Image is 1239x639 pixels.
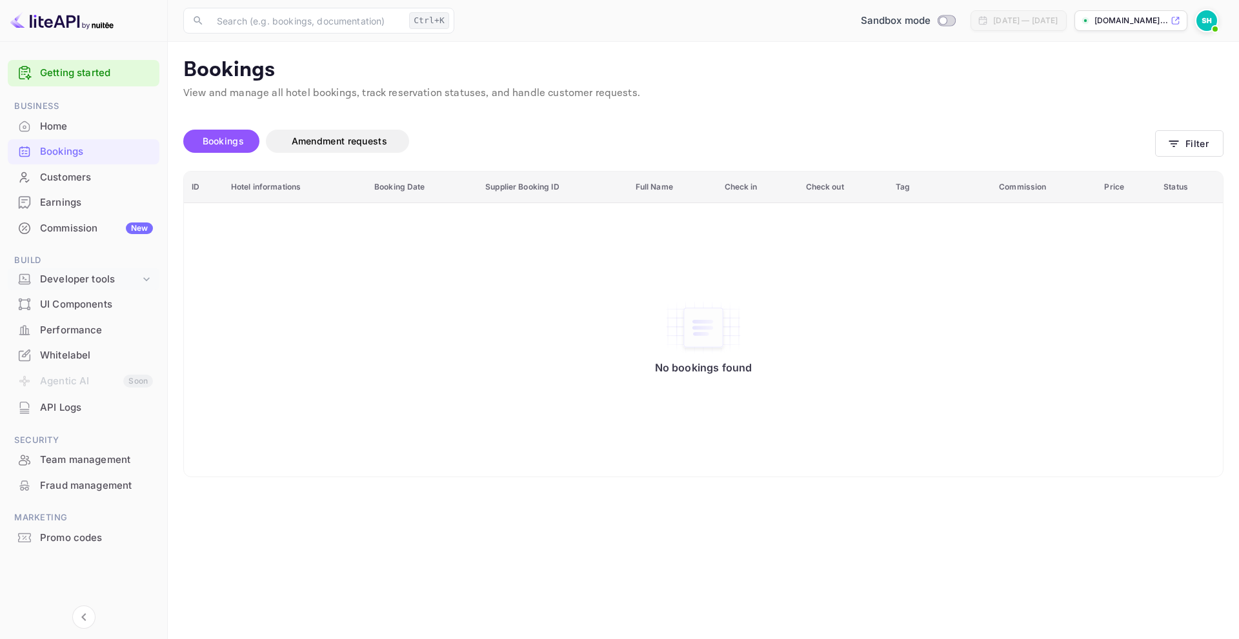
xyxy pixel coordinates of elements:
[40,400,153,415] div: API Logs
[183,86,1224,101] p: View and manage all hotel bookings, track reservation statuses, and handle customer requests.
[40,323,153,338] div: Performance
[40,119,153,134] div: Home
[8,216,159,240] a: CommissionNew
[40,170,153,185] div: Customers
[8,114,159,138] a: Home
[8,268,159,291] div: Developer tools
[8,253,159,268] span: Build
[367,172,478,203] th: Booking Date
[209,8,404,34] input: Search (e.g. bookings, documentation)
[8,165,159,190] div: Customers
[1196,10,1217,31] img: samer hassoun
[1096,172,1156,203] th: Price
[40,297,153,312] div: UI Components
[40,453,153,467] div: Team management
[798,172,889,203] th: Check out
[8,395,159,420] div: API Logs
[184,172,223,203] th: ID
[8,343,159,367] a: Whitelabel
[40,195,153,210] div: Earnings
[203,135,244,146] span: Bookings
[40,66,153,81] a: Getting started
[861,14,931,28] span: Sandbox mode
[8,139,159,163] a: Bookings
[40,478,153,493] div: Fraud management
[409,12,449,29] div: Ctrl+K
[8,433,159,447] span: Security
[40,272,140,287] div: Developer tools
[8,165,159,189] a: Customers
[10,10,114,31] img: LiteAPI logo
[8,473,159,498] div: Fraud management
[1094,15,1168,26] p: [DOMAIN_NAME]...
[856,14,961,28] div: Switch to Production mode
[8,395,159,419] a: API Logs
[40,348,153,363] div: Whitelabel
[8,447,159,473] div: Team management
[628,172,717,203] th: Full Name
[126,222,153,234] div: New
[8,473,159,497] a: Fraud management
[8,318,159,343] div: Performance
[72,605,96,629] button: Collapse navigation
[888,172,991,203] th: Tag
[8,292,159,317] div: UI Components
[8,139,159,164] div: Bookings
[8,526,159,549] a: Promo codes
[665,300,742,355] img: No bookings found
[478,172,627,203] th: Supplier Booking ID
[8,292,159,316] a: UI Components
[183,57,1224,83] p: Bookings
[8,190,159,215] div: Earnings
[292,135,387,146] span: Amendment requests
[8,60,159,86] div: Getting started
[1155,130,1224,157] button: Filter
[8,190,159,214] a: Earnings
[8,526,159,551] div: Promo codes
[183,130,1155,153] div: account-settings tabs
[40,144,153,159] div: Bookings
[8,511,159,525] span: Marketing
[8,447,159,471] a: Team management
[223,172,367,203] th: Hotel informations
[8,99,159,113] span: Business
[8,343,159,368] div: Whitelabel
[40,221,153,236] div: Commission
[993,15,1058,26] div: [DATE] — [DATE]
[184,172,1223,477] table: booking table
[1156,172,1223,203] th: Status
[991,172,1096,203] th: Commission
[8,216,159,241] div: CommissionNew
[8,114,159,139] div: Home
[8,318,159,342] a: Performance
[655,361,752,374] p: No bookings found
[40,531,153,546] div: Promo codes
[717,172,798,203] th: Check in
